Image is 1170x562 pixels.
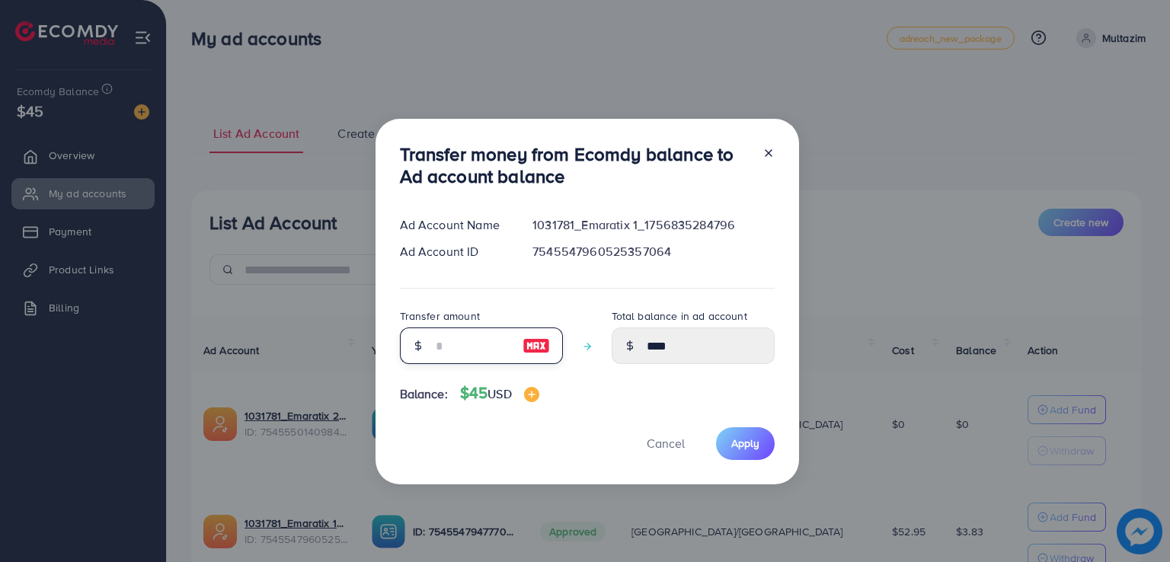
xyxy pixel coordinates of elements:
span: Balance: [400,385,448,403]
button: Cancel [628,427,704,460]
img: image [523,337,550,355]
div: Ad Account ID [388,243,521,260]
span: USD [487,385,511,402]
label: Total balance in ad account [612,308,747,324]
span: Apply [731,436,759,451]
div: Ad Account Name [388,216,521,234]
span: Cancel [647,435,685,452]
label: Transfer amount [400,308,480,324]
h3: Transfer money from Ecomdy balance to Ad account balance [400,143,750,187]
h4: $45 [460,384,539,403]
button: Apply [716,427,775,460]
div: 1031781_Emaratix 1_1756835284796 [520,216,786,234]
img: image [524,387,539,402]
div: 7545547960525357064 [520,243,786,260]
